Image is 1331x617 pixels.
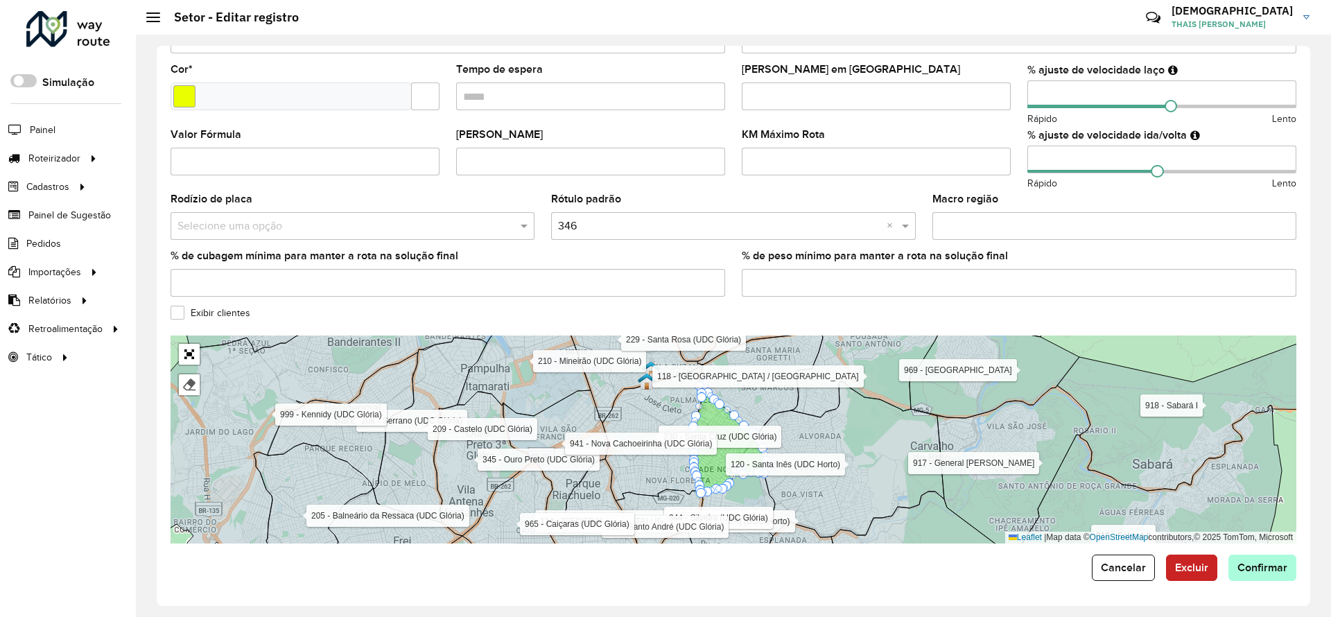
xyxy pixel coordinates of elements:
[171,247,458,264] label: % de cubagem mínima para manter a rota na solução final
[1272,176,1296,191] span: Lento
[28,293,71,308] span: Relatórios
[1175,562,1208,573] span: Excluir
[171,306,250,320] label: Exibir clientes
[1166,555,1217,581] button: Excluir
[30,123,55,137] span: Painel
[28,151,80,166] span: Roteirizador
[742,247,1008,264] label: % de peso mínimo para manter a rota na solução final
[1044,532,1046,542] span: |
[1168,64,1178,76] em: Ajuste de velocidade do veículo entre clientes
[1027,112,1057,126] span: Rápido
[26,180,69,194] span: Cadastros
[179,374,200,395] div: Remover camada(s)
[742,61,960,78] label: [PERSON_NAME] em [GEOGRAPHIC_DATA]
[160,10,299,25] h2: Setor - Editar registro
[456,61,543,78] label: Tempo de espera
[810,543,828,561] img: Cross Dock
[173,85,195,107] input: Select a color
[932,191,998,207] label: Macro região
[1009,532,1042,542] a: Leaflet
[171,191,252,207] label: Rodízio de placa
[638,372,656,390] img: Teste
[1027,176,1057,191] span: Rápido
[1138,3,1168,33] a: Contato Rápido
[1027,127,1187,144] label: % ajuste de velocidade ida/volta
[1090,532,1149,542] a: OpenStreetMap
[42,74,94,91] label: Simulação
[742,126,825,143] label: KM Máximo Rota
[1172,18,1293,31] span: THAIS [PERSON_NAME]
[171,126,241,143] label: Valor Fórmula
[179,344,200,365] a: Abrir mapa em tela cheia
[28,208,111,223] span: Painel de Sugestão
[1190,130,1200,141] em: Ajuste de velocidade do veículo entre a saída do depósito até o primeiro cliente e a saída do últ...
[551,191,621,207] label: Rótulo padrão
[26,350,52,365] span: Tático
[26,236,61,251] span: Pedidos
[28,265,81,279] span: Importações
[1172,4,1293,17] h3: [DEMOGRAPHIC_DATA]
[1101,562,1146,573] span: Cancelar
[1005,532,1296,544] div: Map data © contributors,© 2025 TomTom, Microsoft
[1237,562,1287,573] span: Confirmar
[1228,555,1296,581] button: Confirmar
[1027,62,1165,78] label: % ajuste de velocidade laço
[1272,112,1296,126] span: Lento
[28,322,103,336] span: Retroalimentação
[456,126,543,143] label: [PERSON_NAME]
[887,218,898,234] span: Clear all
[642,360,660,379] img: Simulação- STA
[1092,555,1155,581] button: Cancelar
[171,61,193,78] label: Cor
